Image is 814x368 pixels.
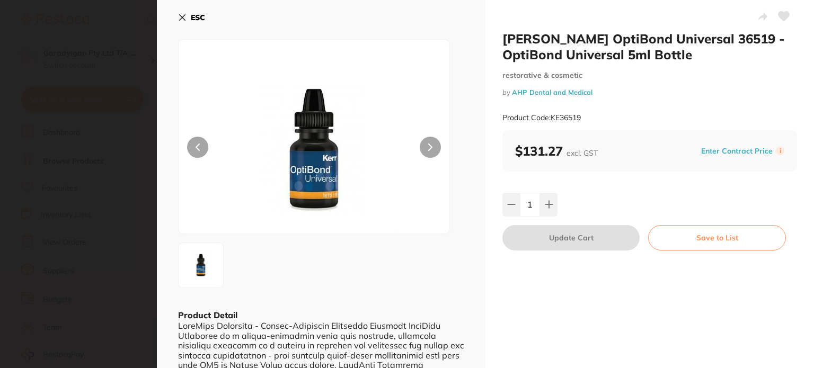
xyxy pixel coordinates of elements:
button: Update Cart [502,225,640,250]
small: Product Code: KE36519 [502,113,581,122]
span: excl. GST [567,148,598,158]
h2: [PERSON_NAME] OptiBond Universal 36519 - OptiBond Universal 5ml Bottle [502,31,797,62]
b: ESC [191,13,205,22]
b: $131.27 [515,143,598,159]
small: restorative & cosmetic [502,71,797,80]
a: AHP Dental and Medical [512,88,592,96]
small: by [502,88,797,96]
button: ESC [178,8,205,26]
button: Save to List [648,225,786,250]
img: LWpwZy01ODY4OQ [182,246,220,284]
label: i [776,147,784,155]
img: LWpwZy01ODY4OQ [233,66,395,234]
b: Product Detail [178,310,237,320]
button: Enter Contract Price [698,146,776,156]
